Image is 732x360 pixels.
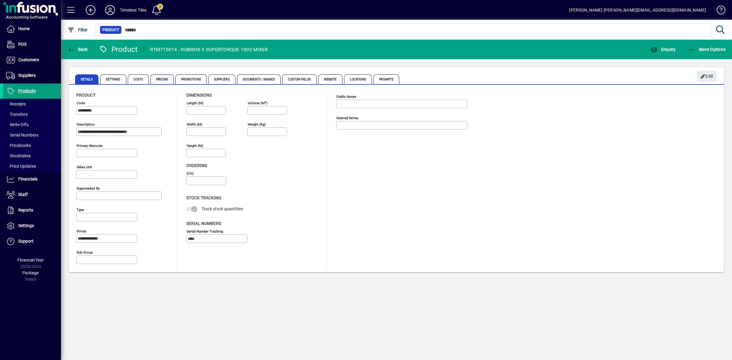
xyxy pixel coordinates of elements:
[3,234,61,249] a: Support
[18,239,34,244] span: Support
[208,74,235,84] span: Suppliers
[150,45,268,55] div: RTM710014 - RUBIMIX 9 SUPERTORQUE 1800 MIXER
[99,45,138,54] div: Product
[77,122,95,127] mat-label: Description
[344,74,372,84] span: Locations
[186,93,212,98] span: Dimensions
[265,100,266,103] sup: 3
[689,47,726,52] span: More Options
[77,229,86,233] mat-label: Group
[100,74,126,84] span: Settings
[6,102,26,106] span: Receipts
[100,5,120,16] button: Profile
[76,93,95,98] span: Product
[6,112,28,117] span: Transfers
[6,164,36,169] span: Price Updates
[81,5,100,16] button: Add
[3,130,61,140] a: Serial Numbers
[3,99,61,109] a: Receipts
[18,42,27,47] span: POS
[77,208,84,212] mat-label: Type
[6,153,31,158] span: Stocktakes
[202,206,243,211] span: Track stock quantities
[3,109,61,119] a: Transfers
[336,94,356,99] mat-label: Public Notes
[187,122,202,127] mat-label: Width (m)
[3,187,61,202] a: Staff
[569,5,706,15] div: [PERSON_NAME] [PERSON_NAME][EMAIL_ADDRESS][DOMAIN_NAME]
[282,74,316,84] span: Custom Fields
[3,151,61,161] a: Stocktakes
[3,218,61,233] a: Settings
[248,122,266,127] mat-label: Weight (Kg)
[712,1,724,21] a: Knowledge Base
[18,192,28,197] span: Staff
[128,74,149,84] span: Costs
[175,74,207,84] span: Promotions
[102,27,119,33] span: Product
[77,101,85,105] mat-label: Code
[6,122,29,127] span: Write Offs
[150,74,174,84] span: Pricing
[67,47,88,52] span: Back
[3,52,61,68] a: Customers
[186,163,207,168] span: Ordering
[649,44,677,55] button: Enquiry
[22,270,39,275] span: Package
[3,140,61,151] a: Pricebooks
[77,186,100,191] mat-label: Superseded by
[75,74,99,84] span: Details
[248,101,267,105] mat-label: Volume (m )
[6,133,38,137] span: Serial Numbers
[18,223,34,228] span: Settings
[77,165,92,169] mat-label: Sales unit
[373,74,399,84] span: Prompts
[18,26,30,31] span: Home
[18,88,36,93] span: Products
[187,229,223,233] mat-label: Serial Number tracking
[18,208,33,212] span: Reports
[77,144,102,148] mat-label: Primary barcode
[77,250,93,255] mat-label: Sub group
[3,203,61,218] a: Reports
[336,116,358,120] mat-label: Internal Notes
[120,5,146,15] div: Timeless Tiles
[697,71,716,82] button: Edit
[186,195,221,200] span: Stock Tracking
[3,21,61,37] a: Home
[187,101,203,105] mat-label: Length (m)
[700,71,713,81] span: Edit
[650,47,676,52] span: Enquiry
[3,119,61,130] a: Write Offs
[187,144,203,148] mat-label: Height (m)
[18,176,38,181] span: Financials
[66,24,89,35] button: Filter
[3,161,61,171] a: Price Updates
[6,143,31,148] span: Pricebooks
[17,258,44,262] span: Financial Year
[237,74,281,84] span: Documents / Images
[187,171,194,176] mat-label: EOQ
[318,74,343,84] span: Website
[66,44,89,55] button: Back
[3,172,61,187] a: Financials
[3,68,61,83] a: Suppliers
[67,27,88,32] span: Filter
[186,221,221,226] span: Serial Numbers
[687,44,727,55] button: More Options
[3,37,61,52] a: POS
[61,44,95,55] app-page-header-button: Back
[18,73,36,78] span: Suppliers
[18,57,39,62] span: Customers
